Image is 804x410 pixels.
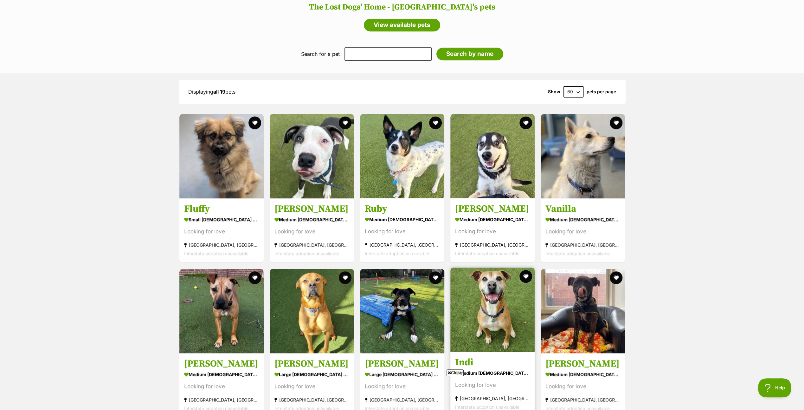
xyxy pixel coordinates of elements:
a: [PERSON_NAME] medium [DEMOGRAPHIC_DATA] Dog Looking for love [GEOGRAPHIC_DATA], [GEOGRAPHIC_DATA]... [270,198,354,263]
button: favourite [610,271,622,284]
h3: [PERSON_NAME] [455,203,530,215]
div: medium [DEMOGRAPHIC_DATA] Dog [274,215,349,224]
img: Ruby [360,114,444,198]
button: favourite [519,270,532,283]
button: favourite [248,271,261,284]
div: Looking for love [184,382,259,391]
button: favourite [610,116,622,129]
h3: Ruby [365,203,440,215]
a: Fluffy small [DEMOGRAPHIC_DATA] Dog Looking for love [GEOGRAPHIC_DATA], [GEOGRAPHIC_DATA] Interst... [179,198,264,263]
button: favourite [429,271,442,284]
input: Search by name [436,48,503,60]
div: medium [DEMOGRAPHIC_DATA] Dog [545,215,620,224]
img: Lennon [270,114,354,198]
img: Marco [360,269,444,353]
div: Looking for love [365,228,440,236]
button: favourite [519,116,532,129]
div: [GEOGRAPHIC_DATA], [GEOGRAPHIC_DATA] [545,241,620,249]
div: [GEOGRAPHIC_DATA], [GEOGRAPHIC_DATA] [545,395,620,404]
div: large [DEMOGRAPHIC_DATA] Dog [365,370,440,379]
h3: [PERSON_NAME] [274,358,349,370]
a: Vanilla medium [DEMOGRAPHIC_DATA] Dog Looking for love [GEOGRAPHIC_DATA], [GEOGRAPHIC_DATA] Inter... [541,198,625,263]
iframe: Advertisement [248,378,556,407]
img: Gracie [179,269,264,353]
img: Rex [541,269,625,353]
h3: [PERSON_NAME] [274,203,349,215]
div: large [DEMOGRAPHIC_DATA] Dog [274,370,349,379]
h3: Indi [455,356,530,368]
h3: [PERSON_NAME] [184,358,259,370]
h2: The Lost Dogs' Home - [GEOGRAPHIC_DATA]'s pets [6,3,798,12]
div: [GEOGRAPHIC_DATA], [GEOGRAPHIC_DATA] [365,241,440,249]
span: Show [548,89,560,94]
button: favourite [339,116,351,129]
div: [GEOGRAPHIC_DATA], [GEOGRAPHIC_DATA] [184,241,259,249]
div: medium [DEMOGRAPHIC_DATA] Dog [455,368,530,378]
img: Indi [450,268,535,352]
button: favourite [429,116,442,129]
span: Interstate adoption unavailable [545,251,610,256]
span: Displaying pets [188,89,235,95]
div: [GEOGRAPHIC_DATA], [GEOGRAPHIC_DATA] [184,395,259,404]
label: Search for a pet [301,51,340,57]
a: View available pets [364,19,440,31]
div: medium [DEMOGRAPHIC_DATA] Dog [184,370,259,379]
button: favourite [339,271,351,284]
button: favourite [248,116,261,129]
div: medium [DEMOGRAPHIC_DATA] Dog [455,215,530,224]
strong: all 19 [213,89,225,95]
a: Ruby medium [DEMOGRAPHIC_DATA] Dog Looking for love [GEOGRAPHIC_DATA], [GEOGRAPHIC_DATA] Intersta... [360,198,444,263]
div: small [DEMOGRAPHIC_DATA] Dog [184,215,259,224]
img: Eli [450,114,535,198]
span: Interstate adoption unavailable [455,251,519,256]
div: Looking for love [545,228,620,236]
div: Looking for love [545,382,620,391]
div: [GEOGRAPHIC_DATA], [GEOGRAPHIC_DATA] [274,241,349,249]
img: Archie [270,269,354,353]
div: Looking for love [184,228,259,236]
span: Close [447,369,464,376]
a: [PERSON_NAME] medium [DEMOGRAPHIC_DATA] Dog Looking for love [GEOGRAPHIC_DATA], [GEOGRAPHIC_DATA]... [450,198,535,263]
span: Interstate adoption unavailable [365,251,429,256]
div: medium [DEMOGRAPHIC_DATA] Dog [365,215,440,224]
div: medium [DEMOGRAPHIC_DATA] Dog [545,370,620,379]
h3: [PERSON_NAME] [365,358,440,370]
span: Interstate adoption unavailable [274,251,339,256]
div: [GEOGRAPHIC_DATA], [GEOGRAPHIC_DATA] [455,241,530,249]
div: Looking for love [455,228,530,236]
iframe: Help Scout Beacon - Open [758,378,791,397]
h3: Fluffy [184,203,259,215]
h3: [PERSON_NAME] [545,358,620,370]
div: Looking for love [274,228,349,236]
img: Vanilla [541,114,625,198]
label: pets per page [587,89,616,94]
span: Interstate adoption unavailable [184,251,248,256]
img: Fluffy [179,114,264,198]
h3: Vanilla [545,203,620,215]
